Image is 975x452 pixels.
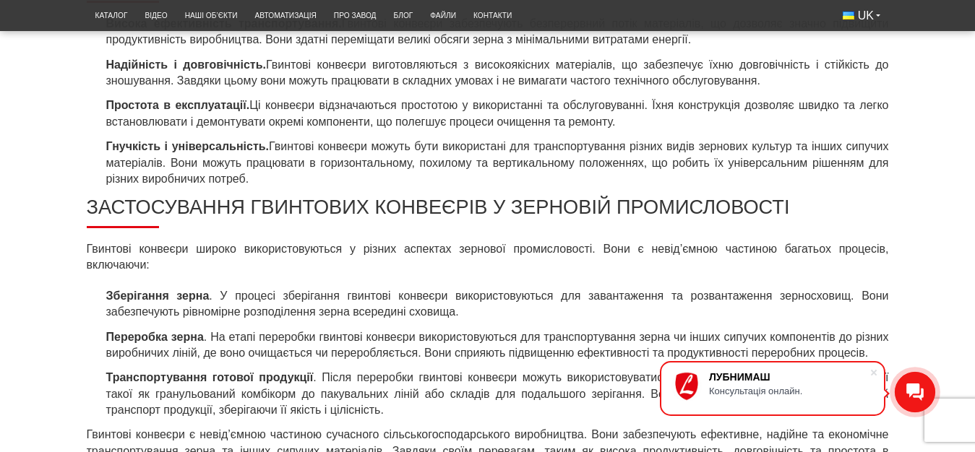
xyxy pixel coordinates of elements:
[102,288,889,321] li: . У процесі зберігання гвинтові конвеєри використовуються для завантаження та розвантаження зерно...
[176,4,246,27] a: Наші об’єкти
[106,290,210,302] strong: Зберігання зерна
[102,139,889,187] li: Гвинтові конвеєри можуть бути використані для транспортування різних видів зернових культур та ін...
[421,4,465,27] a: Файли
[102,329,889,362] li: . На етапі переробки гвинтові конвеєри використовуються для транспортування зерна чи інших сипучи...
[106,58,267,71] strong: Надійність і довговічність.
[102,57,889,90] li: Гвинтові конвеєри виготовляються з високоякісних матеріалів, що забезпечує їхню довговічність і с...
[246,4,325,27] a: Автоматизація
[87,4,137,27] a: Каталог
[106,140,270,152] strong: Гнучкість і універсальність.
[106,99,250,111] strong: Простота в експлуатації.
[136,4,176,27] a: Відео
[465,4,520,27] a: Контакти
[709,371,869,383] div: ЛУБНИМАШ
[87,241,889,274] p: Гвинтові конвеєри широко використовуються у різних аспектах зернової промисловості. Вони є невід’...
[102,370,889,418] li: . Після переробки гвинтові конвеєри можуть використовуватися для транспортування готової продукці...
[325,4,385,27] a: Про завод
[87,196,889,228] h2: Застосування гвинтових конвеєрів у зерновій промисловості
[843,12,854,19] img: Українська
[102,97,889,130] li: Ці конвеєри відзначаються простотою у використанні та обслуговуванні. Їхня конструкція дозволяє ш...
[709,386,869,396] div: Консультація онлайн.
[106,371,314,383] strong: Транспортування готової продукції
[385,4,422,27] a: Блог
[834,4,889,28] button: UK
[858,8,874,24] span: UK
[106,331,204,343] strong: Переробка зерна
[102,16,889,48] li: Гвинтові конвеєри забезпечують безперервний потік матеріалів, що дозволяє значно підвищити продук...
